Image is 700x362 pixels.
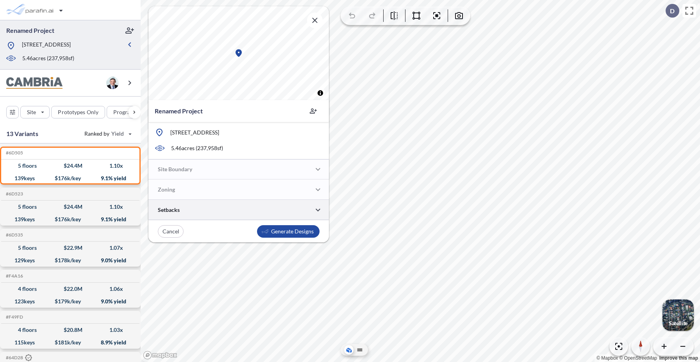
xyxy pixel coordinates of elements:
[143,351,177,360] a: Mapbox homepage
[619,355,657,361] a: OpenStreetMap
[234,48,243,58] div: Map marker
[355,345,364,355] button: Site Plan
[6,77,62,89] img: BrandImage
[158,165,192,173] p: Site Boundary
[107,106,149,118] button: Program
[162,228,179,235] p: Cancel
[4,232,23,238] h5: Click to copy the code
[148,6,329,100] canvas: Map
[4,150,23,156] h5: Click to copy the code
[257,225,320,238] button: Generate Designs
[659,355,698,361] a: Improve this map
[22,54,74,63] p: 5.46 acres ( 237,958 sf)
[6,129,38,138] p: 13 Variants
[113,108,135,116] p: Program
[4,273,23,279] h5: Click to copy the code
[316,88,325,98] button: Toggle attribution
[662,299,694,331] img: Switcher Image
[155,106,203,116] p: Renamed Project
[27,108,36,116] p: Site
[22,41,71,50] p: [STREET_ADDRESS]
[106,77,119,89] img: user logo
[669,320,687,326] p: Satellite
[20,106,50,118] button: Site
[662,299,694,331] button: Switcher ImageSatellite
[111,130,124,138] span: Yield
[4,191,23,197] h5: Click to copy the code
[171,144,223,152] p: 5.46 acres ( 237,958 sf)
[158,186,175,194] p: Zoning
[51,106,105,118] button: Prototypes Only
[6,26,54,35] p: Renamed Project
[271,228,314,235] p: Generate Designs
[58,108,98,116] p: Prototypes Only
[78,127,137,140] button: Ranked by Yield
[670,7,675,14] p: D
[170,129,219,136] p: [STREET_ADDRESS]
[4,314,23,320] h5: Click to copy the code
[596,355,618,361] a: Mapbox
[261,228,269,235] img: smallLogo-95f25c18.png
[158,225,184,238] button: Cancel
[344,345,354,355] button: Aerial View
[4,355,32,362] h5: Click to copy the code
[318,89,323,97] span: Toggle attribution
